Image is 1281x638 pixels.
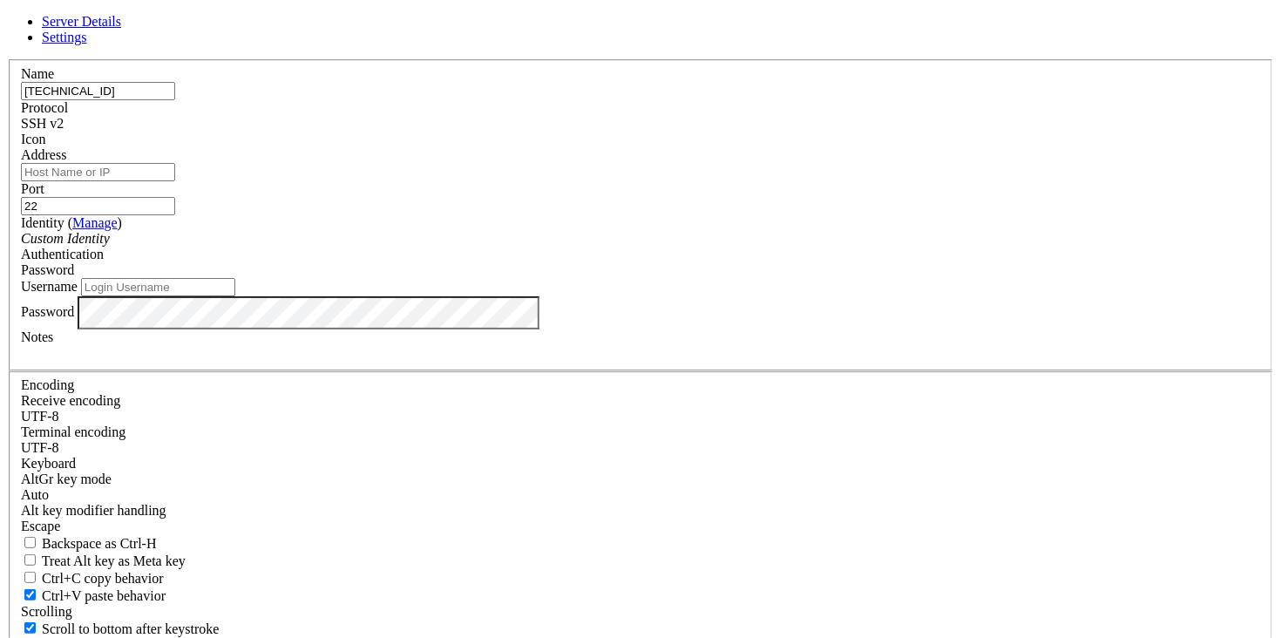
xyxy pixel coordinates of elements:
[21,247,104,261] label: Authentication
[21,197,175,215] input: Port Number
[21,503,166,518] label: Controls how the Alt key is handled. Escape: Send an ESC prefix. 8-Bit: Add 128 to the typed char...
[21,116,1260,132] div: SSH v2
[21,409,1260,424] div: UTF-8
[42,30,87,44] a: Settings
[21,231,1260,247] div: Custom Identity
[21,82,175,100] input: Server Name
[21,262,74,277] span: Password
[68,215,122,230] span: ( )
[21,215,122,230] label: Identity
[21,571,164,586] label: Ctrl-C copies if true, send ^C to host if false. Ctrl-Shift-C sends ^C to host if true, copies if...
[21,279,78,294] label: Username
[42,536,157,551] span: Backspace as Ctrl-H
[21,424,125,439] label: The default terminal encoding. ISO-2022 enables character map translations (like graphics maps). ...
[42,571,164,586] span: Ctrl+C copy behavior
[21,181,44,196] label: Port
[21,440,59,455] span: UTF-8
[21,472,112,486] label: Set the expected encoding for data received from the host. If the encodings do not match, visual ...
[42,588,166,603] span: Ctrl+V paste behavior
[21,116,64,131] span: SSH v2
[21,440,1260,456] div: UTF-8
[21,163,175,181] input: Host Name or IP
[24,572,36,583] input: Ctrl+C copy behavior
[21,132,45,146] label: Icon
[24,622,36,634] input: Scroll to bottom after keystroke
[21,487,1260,503] div: Auto
[21,329,53,344] label: Notes
[21,456,76,471] label: Keyboard
[21,621,220,636] label: Whether to scroll to the bottom on any keystroke.
[21,231,110,246] i: Custom Identity
[21,377,74,392] label: Encoding
[42,621,220,636] span: Scroll to bottom after keystroke
[21,588,166,603] label: Ctrl+V pastes if true, sends ^V to host if false. Ctrl+Shift+V sends ^V to host if true, pastes i...
[21,262,1260,278] div: Password
[21,304,74,319] label: Password
[21,519,1260,534] div: Escape
[42,553,186,568] span: Treat Alt key as Meta key
[21,147,66,162] label: Address
[21,553,186,568] label: Whether the Alt key acts as a Meta key or as a distinct Alt key.
[21,487,49,502] span: Auto
[24,537,36,548] input: Backspace as Ctrl-H
[21,66,54,81] label: Name
[21,100,68,115] label: Protocol
[21,409,59,424] span: UTF-8
[21,536,157,551] label: If true, the backspace should send BS ('\x08', aka ^H). Otherwise the backspace key should send '...
[24,589,36,601] input: Ctrl+V paste behavior
[21,604,72,619] label: Scrolling
[72,215,118,230] a: Manage
[21,393,120,408] label: Set the expected encoding for data received from the host. If the encodings do not match, visual ...
[81,278,235,296] input: Login Username
[21,519,60,533] span: Escape
[42,14,121,29] a: Server Details
[24,554,36,566] input: Treat Alt key as Meta key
